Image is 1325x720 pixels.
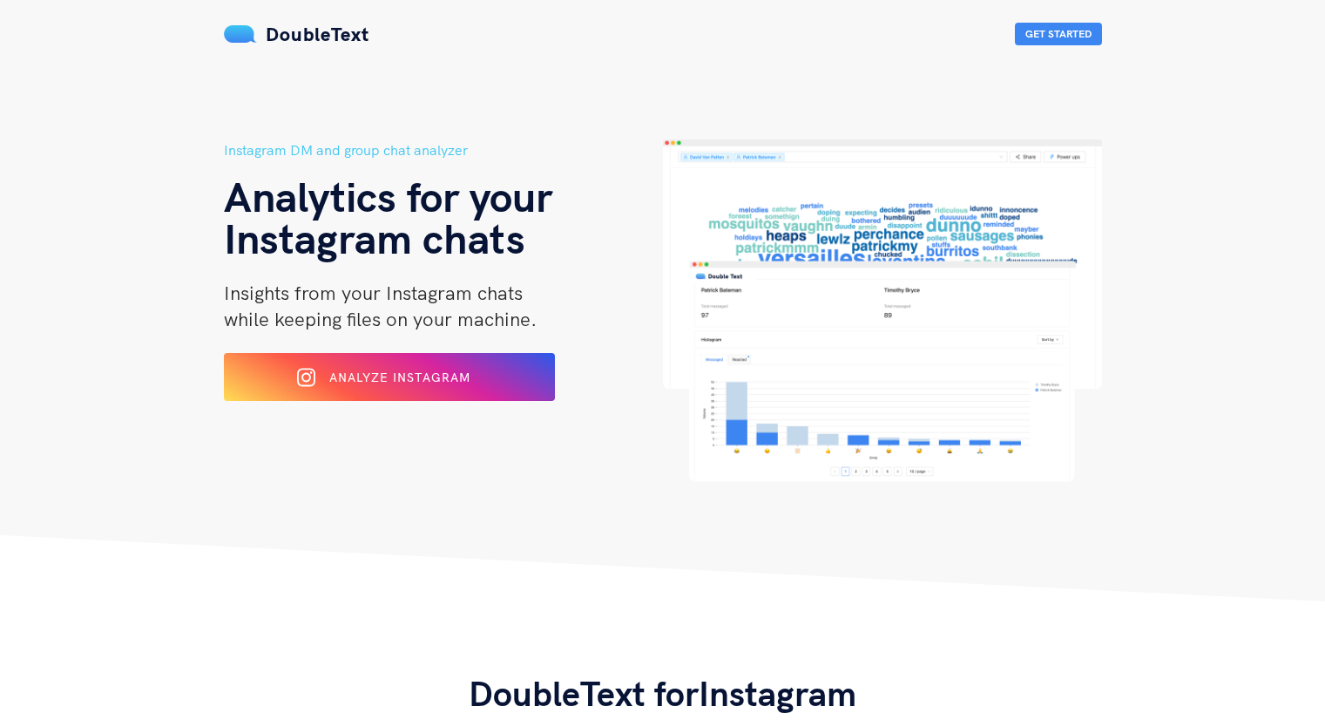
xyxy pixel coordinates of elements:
img: mS3x8y1f88AAAAABJRU5ErkJggg== [224,25,257,43]
button: Analyze Instagram [224,353,555,401]
span: Insights from your Instagram chats [224,281,523,305]
span: Instagram chats [224,212,525,264]
span: while keeping files on your machine. [224,307,537,331]
span: Analyze Instagram [329,370,470,385]
a: DoubleText [224,22,369,46]
button: Get Started [1015,23,1102,45]
a: Analyze Instagram [224,376,555,391]
img: hero [663,139,1102,482]
h5: Instagram DM and group chat analyzer [224,139,663,161]
span: DoubleText [266,22,369,46]
span: DoubleText for Instagram [469,671,856,715]
span: Analytics for your [224,170,552,222]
